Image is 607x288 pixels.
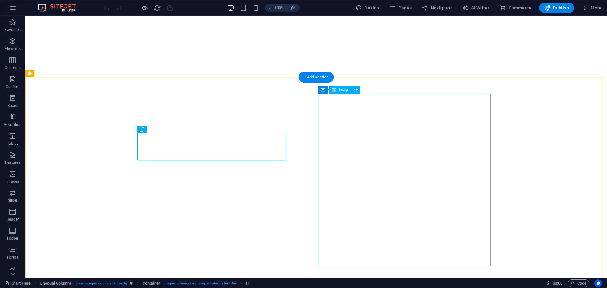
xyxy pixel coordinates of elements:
p: Elements [5,46,21,51]
span: Image [339,88,349,92]
div: + Add section [299,72,334,83]
a: Click to cancel selection. Double-click to open Pages [5,279,31,287]
span: More [582,5,602,11]
span: Code [571,279,586,287]
nav: breadcrumb [40,279,251,287]
p: Tables [7,141,18,146]
button: More [579,3,604,13]
span: Commerce [500,5,531,11]
p: Accordion [4,122,21,127]
span: Publish [544,5,569,11]
i: Reload page [154,4,161,12]
p: Forms [7,255,18,260]
p: Images [6,179,19,184]
span: Click to select. Double-click to edit [40,279,72,287]
span: . unequal-columns-box .unequal-columns-box-flex [163,279,236,287]
h6: Session time [546,279,563,287]
button: Publish [539,3,574,13]
button: Click here to leave preview mode and continue editing [141,4,148,12]
button: 100% [265,4,287,12]
span: Design [356,5,379,11]
p: Slider [8,198,18,203]
span: Pages [389,5,412,11]
button: reload [153,4,161,12]
button: Pages [387,3,414,13]
button: Usercentrics [594,279,602,287]
button: Design [353,3,382,13]
p: Footer [7,236,18,241]
span: Navigator [422,5,452,11]
i: On resize automatically adjust zoom level to fit chosen device. [291,5,296,11]
span: . preset-unequal-columns-v2-healthy [75,279,127,287]
button: Commerce [497,3,534,13]
img: Editor Logo [36,4,84,12]
p: Boxes [8,103,18,108]
span: Click to select. Double-click to edit [246,279,251,287]
span: Click to select. Double-click to edit [143,279,160,287]
i: This element is a customizable preset [130,281,133,285]
span: : [557,281,558,285]
p: Features [5,160,20,165]
h6: 100% [274,4,284,12]
p: Content [6,84,20,89]
span: AI Writer [462,5,489,11]
p: Columns [5,65,21,70]
div: Design (Ctrl+Alt+Y) [353,3,382,13]
span: 00 00 [553,279,562,287]
button: Navigator [419,3,454,13]
p: Favorites [4,27,21,32]
button: AI Writer [459,3,492,13]
p: Header [6,217,19,222]
button: Code [568,279,589,287]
